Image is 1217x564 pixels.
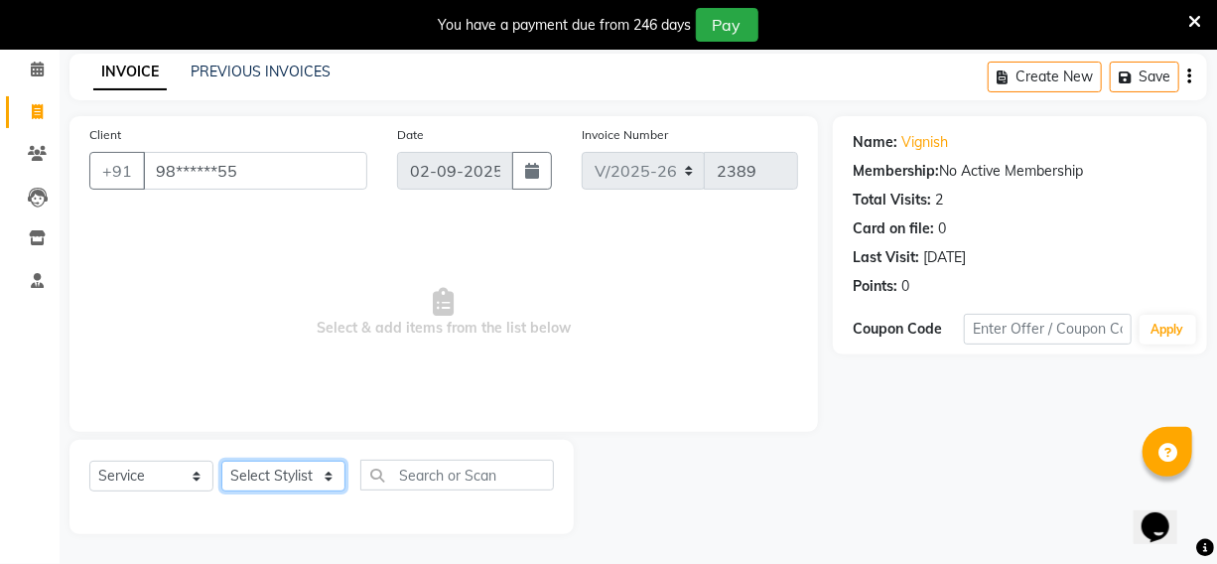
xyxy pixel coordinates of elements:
div: No Active Membership [853,161,1187,182]
div: Coupon Code [853,319,964,340]
div: Membership: [853,161,939,182]
label: Client [89,126,121,144]
div: Card on file: [853,218,934,239]
a: Vignish [901,132,948,153]
div: You have a payment due from 246 days [439,15,692,36]
div: Points: [853,276,897,297]
div: 0 [938,218,946,239]
input: Search or Scan [360,460,554,491]
div: 0 [901,276,909,297]
a: INVOICE [93,55,167,90]
label: Invoice Number [582,126,668,144]
div: Last Visit: [853,247,919,268]
button: Create New [988,62,1102,92]
div: Total Visits: [853,190,931,211]
button: Save [1110,62,1179,92]
label: Date [397,126,424,144]
div: [DATE] [923,247,966,268]
span: Select & add items from the list below [89,213,798,412]
button: Apply [1140,315,1196,345]
button: Pay [696,8,758,42]
button: +91 [89,152,145,190]
div: Name: [853,132,897,153]
input: Enter Offer / Coupon Code [964,314,1132,345]
input: Search by Name/Mobile/Email/Code [143,152,367,190]
iframe: chat widget [1134,485,1197,544]
div: 2 [935,190,943,211]
a: PREVIOUS INVOICES [191,63,331,80]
